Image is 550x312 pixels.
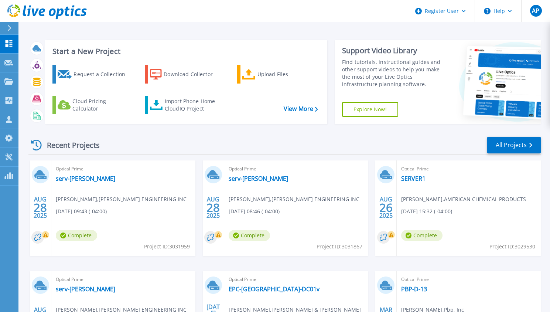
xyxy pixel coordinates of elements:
[56,230,97,241] span: Complete
[52,47,318,55] h3: Start a New Project
[401,165,536,173] span: Optical Prime
[342,58,445,88] div: Find tutorials, instructional guides and other support videos to help you make the most of your L...
[229,285,320,293] a: EPC-[GEOGRAPHIC_DATA]-DC01v
[401,230,443,241] span: Complete
[237,65,320,84] a: Upload Files
[379,194,393,221] div: AUG 2025
[229,175,288,182] a: serv-[PERSON_NAME]
[206,204,220,211] span: 28
[145,65,227,84] a: Download Collector
[317,243,362,251] span: Project ID: 3031867
[229,230,270,241] span: Complete
[342,102,398,117] a: Explore Now!
[487,137,541,153] a: All Projects
[74,67,133,82] div: Request a Collection
[72,98,131,112] div: Cloud Pricing Calculator
[56,195,187,203] span: [PERSON_NAME] , [PERSON_NAME] ENGINEERING INC
[56,165,191,173] span: Optical Prime
[342,46,445,55] div: Support Video Library
[56,275,191,284] span: Optical Prime
[489,243,535,251] span: Project ID: 3029530
[52,65,135,84] a: Request a Collection
[33,194,47,221] div: AUG 2025
[144,243,190,251] span: Project ID: 3031959
[401,275,536,284] span: Optical Prime
[532,8,539,14] span: AP
[28,136,110,154] div: Recent Projects
[284,105,318,112] a: View More
[52,96,135,114] a: Cloud Pricing Calculator
[401,175,426,182] a: SERVER1
[401,195,526,203] span: [PERSON_NAME] , AMERICAN CHEMICAL PRODUCTS
[165,98,222,112] div: Import Phone Home CloudIQ Project
[401,285,427,293] a: PBP-D-13
[229,165,364,173] span: Optical Prime
[229,275,364,284] span: Optical Prime
[229,207,280,216] span: [DATE] 08:46 (-04:00)
[56,207,107,216] span: [DATE] 09:43 (-04:00)
[401,207,452,216] span: [DATE] 15:32 (-04:00)
[379,204,393,211] span: 26
[56,285,115,293] a: serv-[PERSON_NAME]
[257,67,317,82] div: Upload Files
[164,67,223,82] div: Download Collector
[206,194,220,221] div: AUG 2025
[56,175,115,182] a: serv-[PERSON_NAME]
[229,195,359,203] span: [PERSON_NAME] , [PERSON_NAME] ENGINEERING INC
[34,204,47,211] span: 28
